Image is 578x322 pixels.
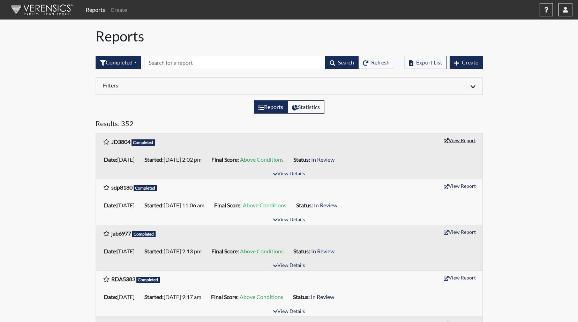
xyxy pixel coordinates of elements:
button: View Report [441,272,479,283]
li: [DATE] [101,291,142,302]
span: Completed [132,139,155,146]
h6: Filters [103,82,284,89]
b: Status: [296,202,313,208]
button: Refresh [358,56,394,69]
li: [DATE] 2:13 pm [142,246,209,257]
a: Create [108,3,130,17]
b: jab6977 [111,230,131,237]
li: [DATE] 11:06 am [142,200,211,211]
span: In Review [311,156,335,163]
b: Date: [104,156,117,163]
li: [DATE] [101,200,142,211]
button: View Report [441,181,479,191]
li: [DATE] [101,246,142,257]
button: Export List [405,56,447,69]
span: Search [338,59,354,66]
b: Final Score: [214,202,242,208]
b: sdp8180 [111,184,133,191]
button: View Details [270,307,308,316]
input: Search by Registration ID, Interview Number, or Investigation Name. [144,56,325,69]
b: JD3804 [111,138,130,145]
h1: Reports [96,28,483,45]
b: Status: [293,293,310,300]
b: Started: [144,156,164,163]
button: View Details [270,261,308,270]
span: Completed [132,231,156,237]
b: Date: [104,293,117,300]
span: Above Conditions [240,248,284,254]
button: View Details [270,215,308,225]
button: View Details [270,169,308,179]
b: Started: [144,248,164,254]
button: Completed [96,56,141,69]
li: [DATE] 2:02 pm [142,154,209,165]
span: Refresh [371,59,390,66]
span: Export List [416,59,442,66]
span: Completed [134,185,157,191]
b: Started: [144,293,164,300]
li: [DATE] 9:17 am [142,291,208,302]
b: Date: [104,248,117,254]
span: Completed [136,277,160,283]
div: Click to expand/collapse filters [98,82,481,90]
span: Above Conditions [240,293,283,300]
a: Reports [83,3,108,17]
span: In Review [311,248,335,254]
b: Date: [104,202,117,208]
b: Final Score: [211,248,239,254]
button: Create [450,56,483,69]
span: In Review [314,202,337,208]
label: View the list of reports [254,100,288,114]
span: In Review [311,293,334,300]
b: Final Score: [211,293,239,300]
b: Final Score: [211,156,239,163]
b: RDA5383 [111,276,135,282]
span: Above Conditions [240,156,284,163]
span: Create [462,59,478,66]
button: Search [325,56,359,69]
button: View Report [441,227,479,237]
b: Started: [144,202,164,208]
b: Status: [293,248,310,254]
div: Filter by interview status [96,56,141,69]
span: Above Conditions [243,202,286,208]
button: View Report [441,135,479,146]
li: [DATE] [101,154,142,165]
h5: Results: 352 [96,119,483,130]
b: Status: [293,156,310,163]
label: View statistics about completed interviews [287,100,324,114]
